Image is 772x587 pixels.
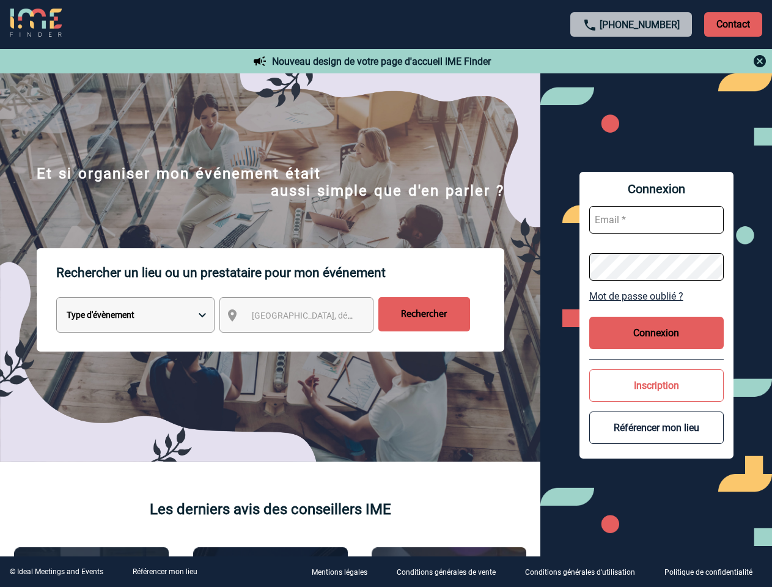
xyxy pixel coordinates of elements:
[589,369,724,402] button: Inscription
[600,19,680,31] a: [PHONE_NUMBER]
[397,569,496,577] p: Conditions générales de vente
[655,566,772,578] a: Politique de confidentialité
[56,248,504,297] p: Rechercher un lieu ou un prestataire pour mon événement
[387,566,515,578] a: Conditions générales de vente
[589,412,724,444] button: Référencer mon lieu
[133,567,197,576] a: Référencer mon lieu
[589,290,724,302] a: Mot de passe oublié ?
[704,12,762,37] p: Contact
[10,567,103,576] div: © Ideal Meetings and Events
[252,311,422,320] span: [GEOGRAPHIC_DATA], département, région...
[515,566,655,578] a: Conditions générales d'utilisation
[589,206,724,234] input: Email *
[302,566,387,578] a: Mentions légales
[589,182,724,196] span: Connexion
[583,18,597,32] img: call-24-px.png
[525,569,635,577] p: Conditions générales d'utilisation
[312,569,367,577] p: Mentions légales
[589,317,724,349] button: Connexion
[664,569,752,577] p: Politique de confidentialité
[378,297,470,331] input: Rechercher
